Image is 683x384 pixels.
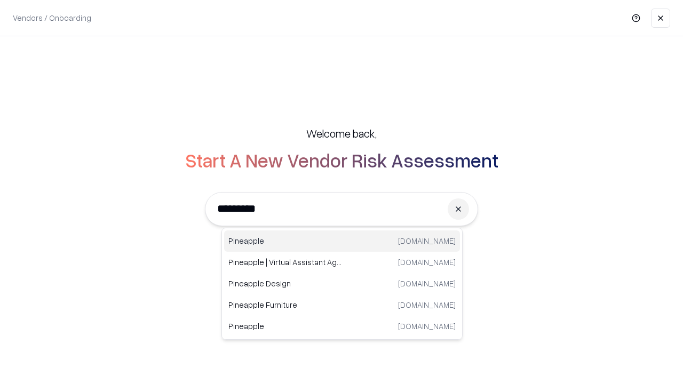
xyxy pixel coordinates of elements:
[398,257,456,268] p: [DOMAIN_NAME]
[306,126,377,141] h5: Welcome back,
[221,228,463,340] div: Suggestions
[228,321,342,332] p: Pineapple
[398,278,456,289] p: [DOMAIN_NAME]
[228,299,342,310] p: Pineapple Furniture
[228,257,342,268] p: Pineapple | Virtual Assistant Agency
[13,12,91,23] p: Vendors / Onboarding
[398,299,456,310] p: [DOMAIN_NAME]
[398,321,456,332] p: [DOMAIN_NAME]
[228,278,342,289] p: Pineapple Design
[398,235,456,246] p: [DOMAIN_NAME]
[228,235,342,246] p: Pineapple
[185,149,498,171] h2: Start A New Vendor Risk Assessment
